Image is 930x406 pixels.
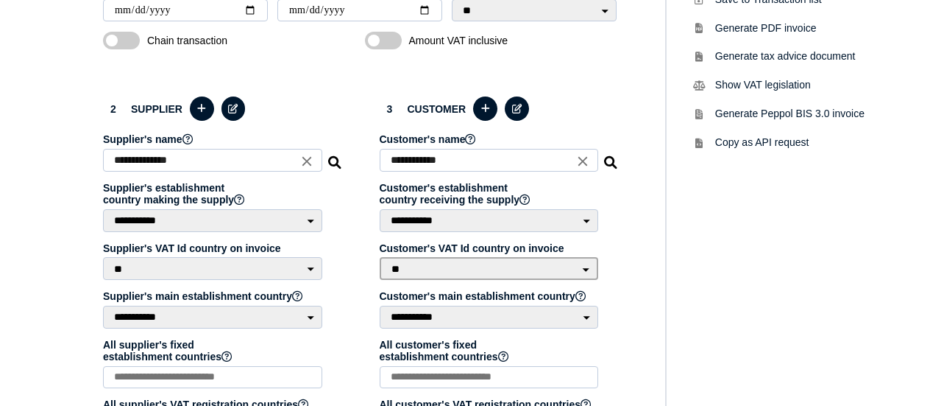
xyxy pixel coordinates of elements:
h3: Supplier [103,94,343,123]
span: Chain transaction [147,35,302,46]
label: Customer's VAT Id country on invoice [380,242,601,254]
button: Add a new supplier to the database [190,97,214,121]
button: Edit selected customer in the database [505,97,529,121]
button: Edit selected supplier in the database [221,97,246,121]
label: All supplier's fixed establishment countries [103,339,324,363]
label: Supplier's name [103,133,324,145]
label: Customer's name [380,133,601,145]
i: Search for a dummy seller [328,152,343,164]
label: Supplier's VAT Id country on invoice [103,242,324,254]
label: Supplier's establishment country making the supply [103,182,324,206]
h3: Customer [380,94,620,123]
label: Customer's main establishment country [380,290,601,302]
label: Customer's establishment country receiving the supply [380,182,601,206]
i: Search for a dummy customer [604,152,619,164]
i: Close [575,153,591,169]
label: All customer's fixed establishment countries [380,339,601,363]
i: Close [299,153,315,169]
div: 2 [103,99,124,119]
button: Add a new customer to the database [473,97,497,121]
label: Supplier's main establishment country [103,290,324,302]
div: 3 [380,99,400,119]
span: Amount VAT inclusive [409,35,564,46]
